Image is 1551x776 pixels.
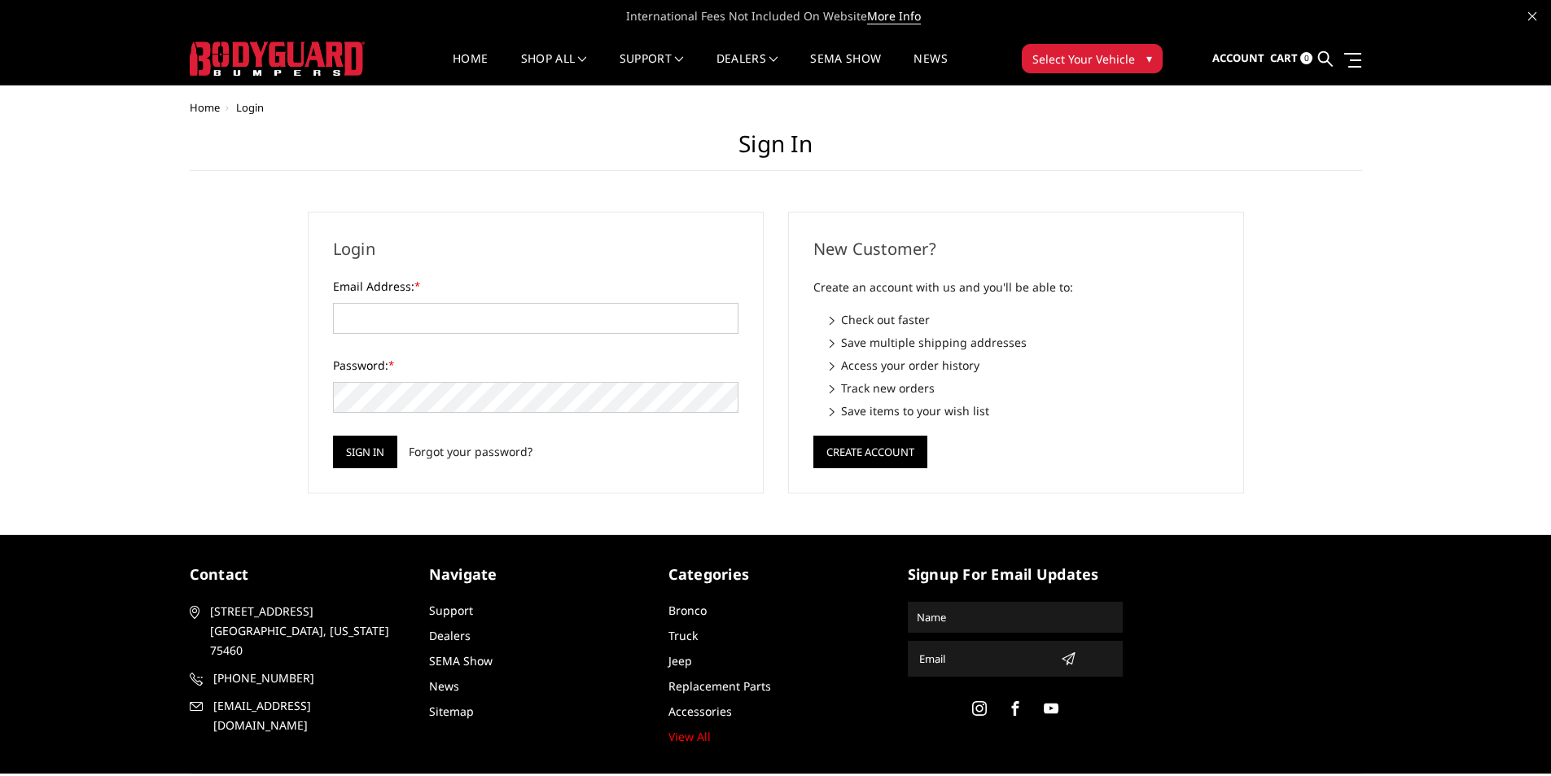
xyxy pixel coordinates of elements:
li: Save items to your wish list [830,402,1219,419]
h5: signup for email updates [908,563,1123,585]
a: SEMA Show [810,53,881,85]
a: Truck [668,628,698,643]
span: Select Your Vehicle [1032,50,1135,68]
a: News [429,678,459,694]
li: Access your order history [830,357,1219,374]
h5: Navigate [429,563,644,585]
a: Jeep [668,653,692,669]
button: Create Account [813,436,927,468]
a: SEMA Show [429,653,493,669]
span: [PHONE_NUMBER] [213,669,402,688]
h1: Sign in [190,130,1362,171]
a: Bronco [668,603,707,618]
a: Support [429,603,473,618]
h2: New Customer? [813,237,1219,261]
h2: Login [333,237,738,261]
li: Check out faster [830,311,1219,328]
span: ▾ [1146,50,1152,67]
span: [STREET_ADDRESS] [GEOGRAPHIC_DATA], [US_STATE] 75460 [210,602,399,660]
span: 0 [1300,52,1312,64]
a: Account [1212,37,1264,81]
input: Sign in [333,436,397,468]
span: Account [1212,50,1264,65]
input: Name [910,604,1120,630]
input: Email [913,646,1054,672]
li: Save multiple shipping addresses [830,334,1219,351]
a: Forgot your password? [409,443,532,460]
li: Track new orders [830,379,1219,397]
a: View All [668,729,711,744]
a: Sitemap [429,704,474,719]
a: Dealers [429,628,471,643]
a: Replacement Parts [668,678,771,694]
a: Support [620,53,684,85]
label: Email Address: [333,278,738,295]
a: Home [190,100,220,115]
a: shop all [521,53,587,85]
a: News [914,53,947,85]
h5: Categories [668,563,883,585]
a: [PHONE_NUMBER] [190,669,405,688]
img: BODYGUARD BUMPERS [190,42,365,76]
a: Dealers [716,53,778,85]
a: Home [453,53,488,85]
a: More Info [867,8,921,24]
a: Accessories [668,704,732,719]
span: Cart [1270,50,1298,65]
a: Cart 0 [1270,37,1312,81]
span: [EMAIL_ADDRESS][DOMAIN_NAME] [213,696,402,735]
button: Select Your Vehicle [1022,44,1163,73]
a: Create Account [813,442,927,458]
span: Login [236,100,264,115]
label: Password: [333,357,738,374]
a: [EMAIL_ADDRESS][DOMAIN_NAME] [190,696,405,735]
p: Create an account with us and you'll be able to: [813,278,1219,297]
h5: contact [190,563,405,585]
